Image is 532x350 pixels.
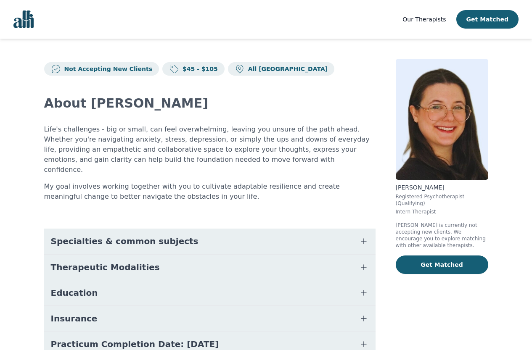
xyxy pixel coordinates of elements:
[396,255,488,274] button: Get Matched
[396,222,488,249] p: [PERSON_NAME] is currently not accepting new clients. We encourage you to explore matching with o...
[44,306,376,331] button: Insurance
[51,338,219,350] span: Practicum Completion Date: [DATE]
[396,59,488,180] img: Sarah_Wild
[51,235,199,247] span: Specialties & common subjects
[402,16,446,23] span: Our Therapists
[61,65,153,73] p: Not Accepting New Clients
[402,14,446,24] a: Our Therapists
[51,261,160,273] span: Therapeutic Modalities
[51,313,98,324] span: Insurance
[44,229,376,254] button: Specialties & common subjects
[396,208,488,215] p: Intern Therapist
[44,96,376,111] h2: About [PERSON_NAME]
[456,10,519,29] button: Get Matched
[179,65,218,73] p: $45 - $105
[396,183,488,192] p: [PERSON_NAME]
[245,65,328,73] p: All [GEOGRAPHIC_DATA]
[13,11,34,28] img: alli logo
[44,182,376,202] p: My goal involves working together with you to cultivate adaptable resilience and create meaningfu...
[396,193,488,207] p: Registered Psychotherapist (Qualifying)
[44,280,376,305] button: Education
[44,124,376,175] p: Life's challenges - big or small, can feel overwhelming, leaving you unsure of the path ahead. Wh...
[44,255,376,280] button: Therapeutic Modalities
[51,287,98,299] span: Education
